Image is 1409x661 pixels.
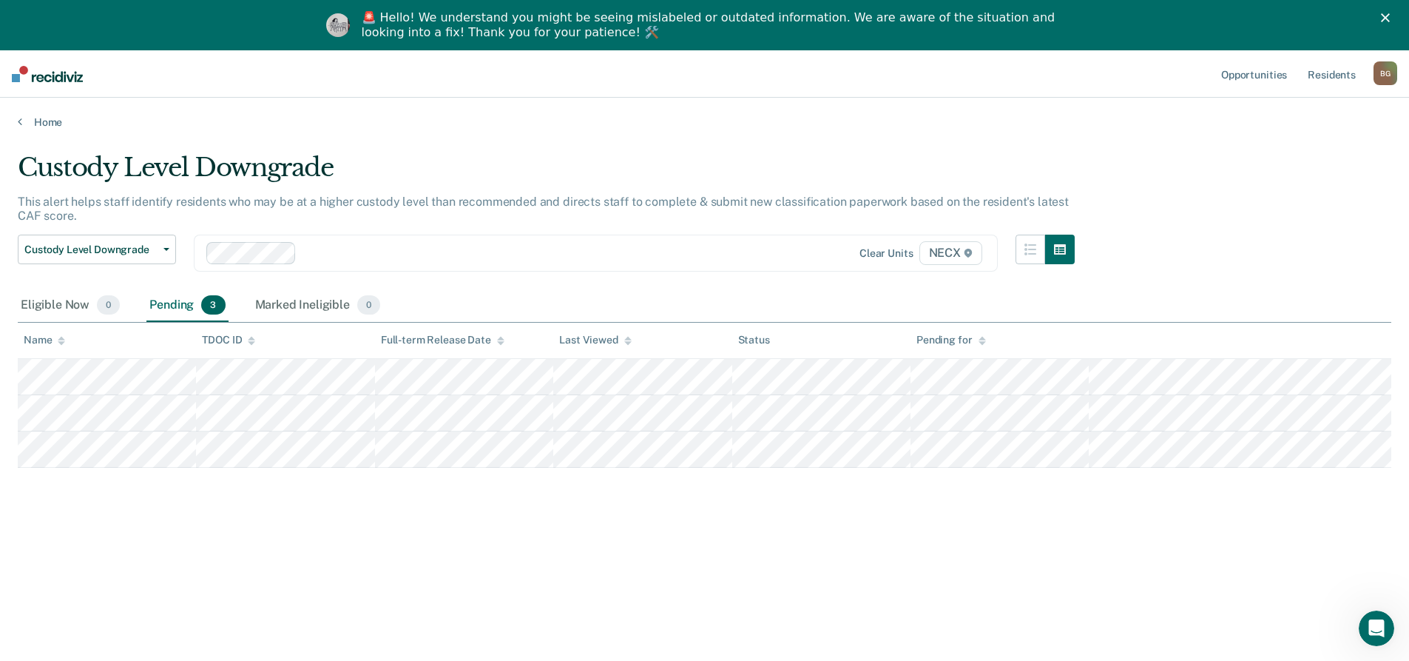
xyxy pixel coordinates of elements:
div: Pending for [916,334,985,346]
div: 🚨 Hello! We understand you might be seeing mislabeled or outdated information. We are aware of th... [362,10,1060,40]
div: Custody Level Downgrade [18,152,1075,195]
div: TDOC ID [202,334,255,346]
button: Custody Level Downgrade [18,235,176,264]
div: Full-term Release Date [381,334,504,346]
span: 0 [97,295,120,315]
div: Clear units [859,247,913,260]
img: Profile image for Kim [326,13,350,37]
span: 3 [201,295,225,315]
div: Marked Ineligible0 [252,289,384,322]
div: Name [24,334,65,346]
div: B G [1373,61,1397,85]
div: Status [738,334,770,346]
div: Close [1381,13,1396,22]
div: Eligible Now0 [18,289,123,322]
a: Home [18,115,1391,129]
div: Last Viewed [559,334,631,346]
span: Custody Level Downgrade [24,244,158,256]
div: Pending3 [146,289,228,322]
span: NECX [919,241,982,265]
span: 0 [357,295,380,315]
p: This alert helps staff identify residents who may be at a higher custody level than recommended a... [18,195,1069,223]
a: Residents [1305,50,1359,98]
a: Opportunities [1218,50,1290,98]
iframe: Intercom live chat [1359,611,1394,646]
button: BG [1373,61,1397,85]
img: Recidiviz [12,66,83,82]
